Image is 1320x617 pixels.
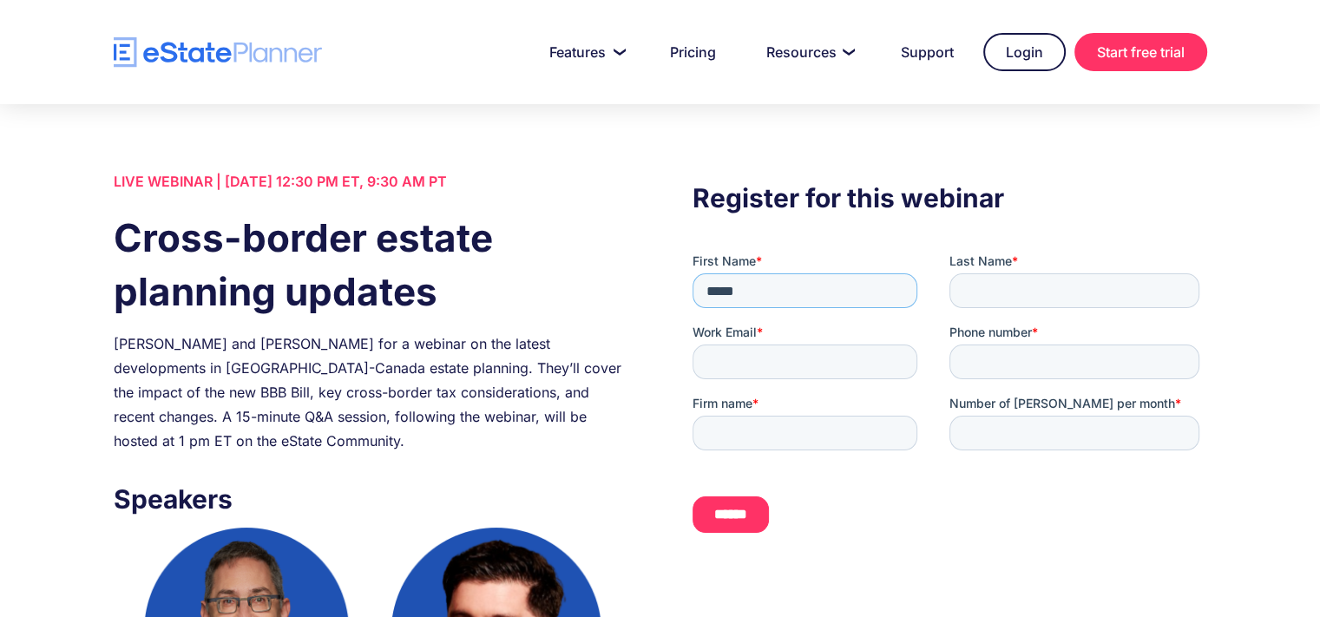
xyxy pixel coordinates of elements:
a: Start free trial [1074,33,1207,71]
div: [PERSON_NAME] and [PERSON_NAME] for a webinar on the latest developments in [GEOGRAPHIC_DATA]-Can... [114,331,627,453]
h3: Speakers [114,479,627,519]
div: LIVE WEBINAR | [DATE] 12:30 PM ET, 9:30 AM PT [114,169,627,194]
iframe: Form 0 [693,253,1206,548]
a: Pricing [649,35,737,69]
h3: Register for this webinar [693,178,1206,218]
a: Resources [745,35,871,69]
a: Support [880,35,975,69]
a: Login [983,33,1066,71]
a: home [114,37,322,68]
a: Features [529,35,640,69]
h1: Cross-border estate planning updates [114,211,627,318]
